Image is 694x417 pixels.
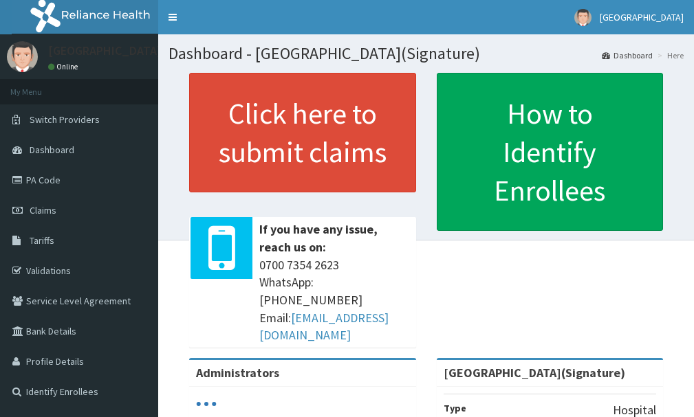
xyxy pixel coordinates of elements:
li: Here [654,49,684,61]
b: Type [444,402,466,414]
span: 0700 7354 2623 WhatsApp: [PHONE_NUMBER] Email: [259,256,409,345]
svg: audio-loading [196,394,217,414]
a: Online [48,62,81,71]
h1: Dashboard - [GEOGRAPHIC_DATA](Signature) [169,45,684,63]
b: Administrators [196,365,279,381]
a: Dashboard [602,49,653,61]
a: Click here to submit claims [189,73,416,192]
p: [GEOGRAPHIC_DATA] [48,45,162,57]
span: Dashboard [30,144,74,156]
a: [EMAIL_ADDRESS][DOMAIN_NAME] [259,310,389,343]
img: User Image [7,41,38,72]
b: If you have any issue, reach us on: [259,221,378,255]
img: User Image [574,9,592,26]
a: How to Identify Enrollees [437,73,664,231]
strong: [GEOGRAPHIC_DATA](Signature) [444,365,625,381]
span: Tariffs [30,234,54,247]
span: Claims [30,204,56,216]
span: [GEOGRAPHIC_DATA] [600,11,684,23]
span: Switch Providers [30,113,100,126]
